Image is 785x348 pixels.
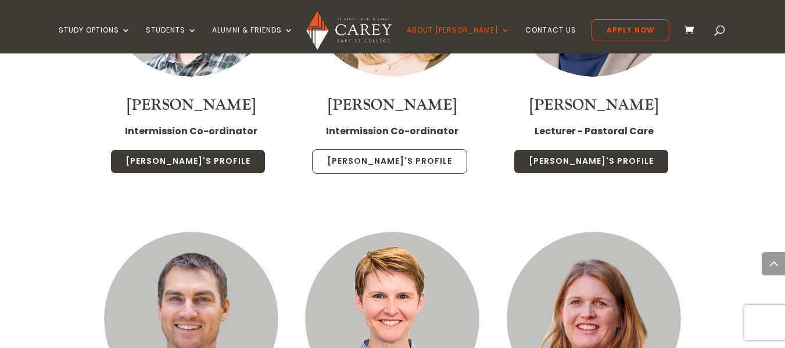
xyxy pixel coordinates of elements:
a: [PERSON_NAME]'s Profile [514,149,669,174]
img: Carey Baptist College [306,11,392,50]
a: Alumni & Friends [212,26,293,53]
strong: Intermission Co-ordinator [326,124,458,138]
a: [PERSON_NAME] [127,95,256,115]
a: [PERSON_NAME]'s Profile [110,149,266,174]
strong: Lecturer - Pastoral Care [535,124,654,138]
strong: Intermission Co-ordinator [125,124,257,138]
a: Apply Now [592,19,669,41]
a: About [PERSON_NAME] [407,26,510,53]
a: [PERSON_NAME] [328,95,457,115]
a: Contact Us [525,26,576,53]
a: [PERSON_NAME] [529,95,658,115]
a: [PERSON_NAME]'s Profile [312,149,467,174]
a: Students [146,26,197,53]
a: Study Options [59,26,131,53]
